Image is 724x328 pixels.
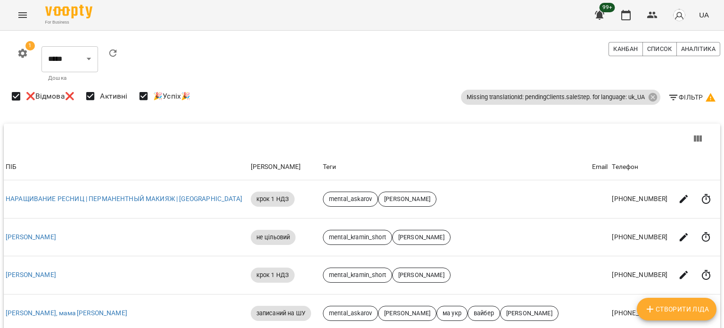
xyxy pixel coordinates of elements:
[251,306,311,321] div: записаний на ШУ
[642,42,677,56] button: Список
[323,233,392,242] span: mental_kramin_short
[686,127,709,150] button: View Columns
[323,309,378,318] span: mental_askarov
[251,192,295,207] div: крок 1 НДЗ
[378,309,436,318] span: [PERSON_NAME]
[251,271,295,279] span: крок 1 НДЗ
[613,44,638,54] span: Канбан
[610,180,670,218] td: [PHONE_NUMBER]
[251,195,295,203] span: крок 1 НДЗ
[668,92,716,103] span: Фільтр
[251,233,296,242] span: не цільовий
[48,74,91,83] p: Дошка
[26,91,74,102] span: ❌Відмова❌
[6,271,56,278] a: [PERSON_NAME]
[393,233,450,242] span: [PERSON_NAME]
[6,195,242,202] a: НАРАЩИВАНИЕ РЕСНИЦ | ПЕРМАНЕНТНЫЙ МАКИЯЖ | [GEOGRAPHIC_DATA]
[4,124,720,154] div: Table Toolbar
[6,309,127,317] a: [PERSON_NAME], мама [PERSON_NAME]
[100,91,127,102] span: Активні
[664,89,720,106] button: Фільтр
[681,44,716,54] span: Аналітика
[612,161,668,173] div: Телефон
[610,218,670,256] td: [PHONE_NUMBER]
[437,309,467,318] span: ма укр
[695,6,713,24] button: UA
[378,195,436,203] span: [PERSON_NAME]
[637,298,716,320] button: Створити Ліда
[11,4,34,26] button: Menu
[461,93,650,101] span: Missing translationId: pendingClients.saleStep. for language: uk_UA
[609,42,642,56] button: Канбан
[323,271,392,279] span: mental_kramin_short
[592,161,609,173] div: Email
[153,91,190,102] span: 🎉Успіх🎉
[251,268,295,283] div: крок 1 НДЗ
[393,271,450,279] span: [PERSON_NAME]
[673,8,686,22] img: avatar_s.png
[610,256,670,294] td: [PHONE_NUMBER]
[699,10,709,20] span: UA
[644,303,709,315] span: Створити Ліда
[251,230,296,245] div: не цільовий
[501,309,558,318] span: [PERSON_NAME]
[251,309,311,318] span: записаний на ШУ
[323,161,588,173] div: Теги
[676,42,720,56] button: Аналітика
[323,195,378,203] span: mental_askarov
[45,19,92,25] span: For Business
[45,5,92,18] img: Voopty Logo
[6,161,247,173] div: ПІБ
[461,90,660,105] div: Missing translationId: pendingClients.saleStep. for language: uk_UA
[25,41,35,50] span: 1
[647,44,672,54] span: Список
[251,161,319,173] div: [PERSON_NAME]
[6,233,56,241] a: [PERSON_NAME]
[468,309,500,318] span: вайбер
[600,3,615,12] span: 99+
